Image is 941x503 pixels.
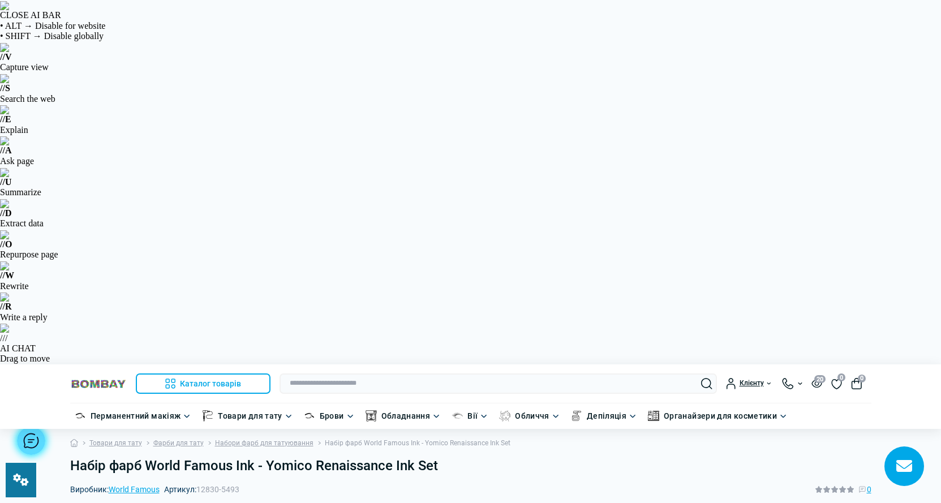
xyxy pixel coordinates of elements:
span: 0 [858,375,866,382]
img: Перманентний макіяж [75,410,86,422]
button: Каталог товарів [136,373,270,394]
span: 20 [814,375,826,383]
span: 12830-5493 [196,485,239,494]
nav: breadcrumb [70,429,871,458]
a: Брови [320,410,344,422]
span: Виробник: [70,485,160,493]
span: 0 [867,483,871,496]
a: Набори фарб для татуювання [215,438,313,449]
button: 20 [811,379,822,388]
img: Товари для тату [202,410,213,422]
button: 0 [851,378,862,389]
img: Вії [452,410,463,422]
span: 0 [837,373,845,381]
img: Обладнання [366,410,377,422]
a: Перманентний макіяж [91,410,181,422]
img: BOMBAY [70,379,127,389]
h1: Набір фарб World Famous Ink - Yomico Renaissance Ink Set [70,458,871,474]
a: Обличчя [515,410,549,422]
li: Набір фарб World Famous Ink - Yomico Renaissance Ink Set [313,438,510,449]
img: Брови [304,410,315,422]
a: Товари для тату [89,438,142,449]
span: Артикул: [164,485,239,493]
a: Фарби для тату [153,438,204,449]
a: Вії [467,410,478,422]
a: Органайзери для косметики [664,410,777,422]
a: Товари для тату [218,410,282,422]
button: Search [701,378,712,389]
a: Обладнання [381,410,431,422]
img: Органайзери для косметики [648,410,659,422]
a: World Famous [109,485,160,494]
img: Депіляція [571,410,582,422]
img: Обличчя [499,410,510,422]
a: 0 [831,377,842,389]
a: Депіляція [587,410,626,422]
